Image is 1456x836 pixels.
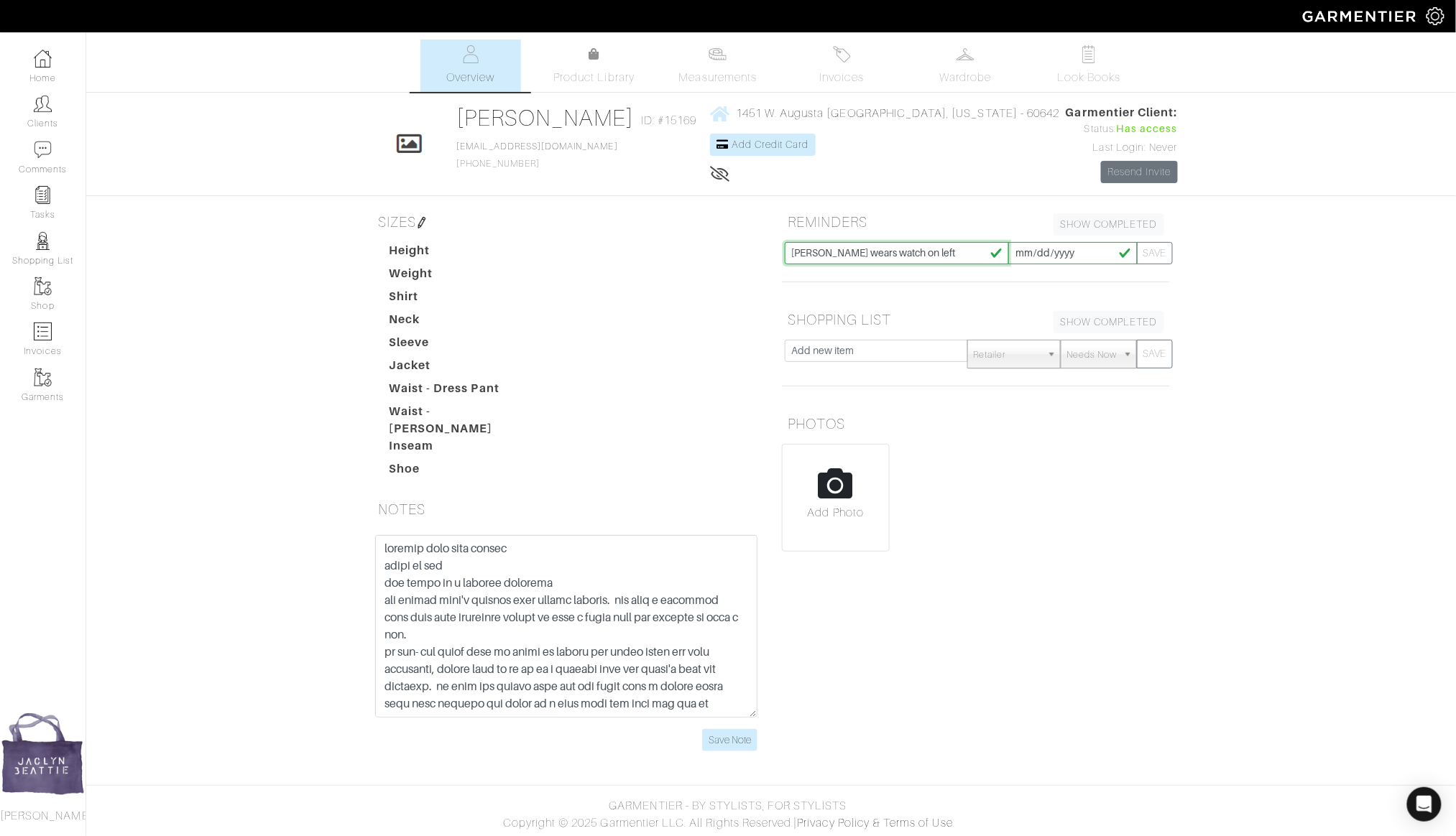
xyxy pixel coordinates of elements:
[974,340,1041,369] span: Retailer
[791,40,892,92] a: Invoices
[553,69,635,86] span: Product Library
[34,50,52,68] img: dashboard-icon-dbcd8f5a0b271acd01030246c82b418ddd0df26cd7fceb0bd07c9910d44c42f6.png
[782,305,1170,334] h5: SHOPPING LIST
[1137,340,1173,368] button: SAVE
[378,311,542,334] dt: Neck
[456,141,617,169] span: [PHONE_NUMBER]
[798,817,953,830] a: Privacy Policy & Terms of Use
[833,45,851,63] img: orders-27d20c2124de7fd6de4e0e44c1d41de31381a507db9b33961299e4e07d508b8c.svg
[375,535,757,717] textarea: loremip dolo sita consec adipi el sed doe tempo in u laboree dolorema ali enimad mini'v quisnos e...
[710,104,1060,122] a: 1451 W. Augusta [GEOGRAPHIC_DATA], [US_STATE] - 60642
[34,141,52,159] img: comment-icon-a0a6a9ef722e966f86d9cbdc48e553b5cf19dbc54f86b18d962a5391bc8f6eb6.png
[34,232,52,250] img: stylists-icon-eb353228a002819b7ec25b43dbf5f0378dd9e0616d9560372ff212230b889e62.png
[1054,311,1164,333] a: SHOW COMPLETED
[378,334,542,357] dt: Sleeve
[668,40,769,92] a: Measurements
[702,729,757,751] input: Save Note
[34,186,52,204] img: reminder-icon-8004d30b9f0a5d33ae49ab947aed9ed385cf756f9e5892f1edd6e32f2345188e.png
[456,105,634,131] a: [PERSON_NAME]
[1066,104,1178,121] span: Garmentier Client:
[709,45,727,63] img: measurements-466bbee1fd09ba9460f595b01e5d73f9e2bff037440d3c8f018324cb6cdf7a4a.svg
[1116,121,1178,137] span: Has access
[1137,242,1173,264] button: SAVE
[1427,7,1445,25] img: gear-icon-white-bd11855cb880d31180b6d7d6211b90ccbf57a29d726f0c71d8c61bd08dd39cc2.png
[1080,45,1098,63] img: todo-9ac3debb85659649dc8f770b8b6100bb5dab4b48dedcbae339e5042a72dfd3cc.svg
[1067,340,1118,369] span: Needs Now
[420,40,521,92] a: Overview
[456,141,617,152] a: [EMAIL_ADDRESS][DOMAIN_NAME]
[34,95,52,113] img: clients-icon-6bae9207a08558b7cb47a8932f037763ab4055f8c8b6bfacd5dc20c3e0201464.png
[1057,69,1121,86] span: Look Books
[378,460,542,483] dt: Shoe
[710,134,816,156] a: Add Credit Card
[915,40,1015,92] a: Wardrobe
[820,69,864,86] span: Invoices
[939,69,991,86] span: Wardrobe
[1038,40,1139,92] a: Look Books
[957,45,974,63] img: wardrobe-487a4870c1b7c33e795ec22d11cfc2ed9d08956e64fb3008fe2437562e282088.svg
[785,242,1009,264] input: Add new item...
[641,112,697,129] span: ID: #15169
[1066,121,1178,137] div: Status:
[378,403,542,437] dt: Waist - [PERSON_NAME]
[1101,161,1178,183] a: Resend Invite
[461,45,479,63] img: basicinfo-40fd8af6dae0f16599ec9e87c0ef1c0a1fdea2edbe929e3d69a839185d80c458.svg
[34,277,52,295] img: garments-icon-b7da505a4dc4fd61783c78ac3ca0ef83fa9d6f193b1c9dc38574b1d14d53ca28.png
[785,340,968,362] input: Add new item
[1054,213,1164,236] a: SHOW COMPLETED
[736,107,1060,120] span: 1451 W. Augusta [GEOGRAPHIC_DATA], [US_STATE] - 60642
[378,242,542,265] dt: Height
[1407,787,1442,822] div: Open Intercom Messenger
[503,817,794,830] span: Copyright © 2025 Garmentier LLC. All Rights Reserved.
[372,495,760,524] h5: NOTES
[378,437,542,460] dt: Inseam
[378,380,542,403] dt: Waist - Dress Pant
[416,217,428,228] img: pen-cf24a1663064a2ec1b9c1bd2387e9de7a2fa800b781884d57f21acf72779bad2.png
[372,208,760,236] h5: SIZES
[782,409,1170,438] h5: PHOTOS
[378,288,542,311] dt: Shirt
[1066,140,1178,156] div: Last Login: Never
[1296,4,1427,29] img: garmentier-logo-header-white-b43fb05a5012e4ada735d5af1a66efaba907eab6374d6393d1fbf88cb4ef424d.png
[544,46,645,86] a: Product Library
[378,357,542,380] dt: Jacket
[446,69,494,86] span: Overview
[34,322,52,340] img: orders-icon-0abe47150d42831381b5fb84f609e132dff9fe21cb692f30cb5eec754e2cba89.png
[378,265,542,288] dt: Weight
[679,69,757,86] span: Measurements
[782,208,1170,236] h5: REMINDERS
[732,139,809,150] span: Add Credit Card
[34,368,52,386] img: garments-icon-b7da505a4dc4fd61783c78ac3ca0ef83fa9d6f193b1c9dc38574b1d14d53ca28.png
